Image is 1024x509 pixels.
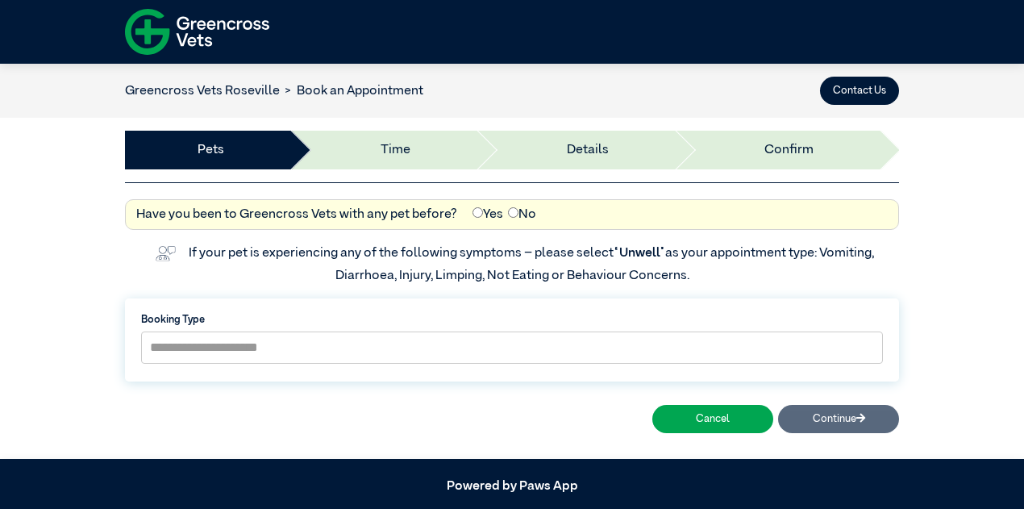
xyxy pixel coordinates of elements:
[189,247,876,282] label: If your pet is experiencing any of the following symptoms – please select as your appointment typ...
[472,207,483,218] input: Yes
[508,207,518,218] input: No
[125,479,899,494] h5: Powered by Paws App
[125,81,423,101] nav: breadcrumb
[136,205,457,224] label: Have you been to Greencross Vets with any pet before?
[280,81,423,101] li: Book an Appointment
[125,4,269,60] img: f-logo
[150,240,181,266] img: vet
[508,205,536,224] label: No
[820,77,899,105] button: Contact Us
[198,140,224,160] a: Pets
[125,85,280,98] a: Greencross Vets Roseville
[141,312,883,328] label: Booking Type
[472,205,503,224] label: Yes
[614,247,665,260] span: “Unwell”
[652,405,773,433] button: Cancel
